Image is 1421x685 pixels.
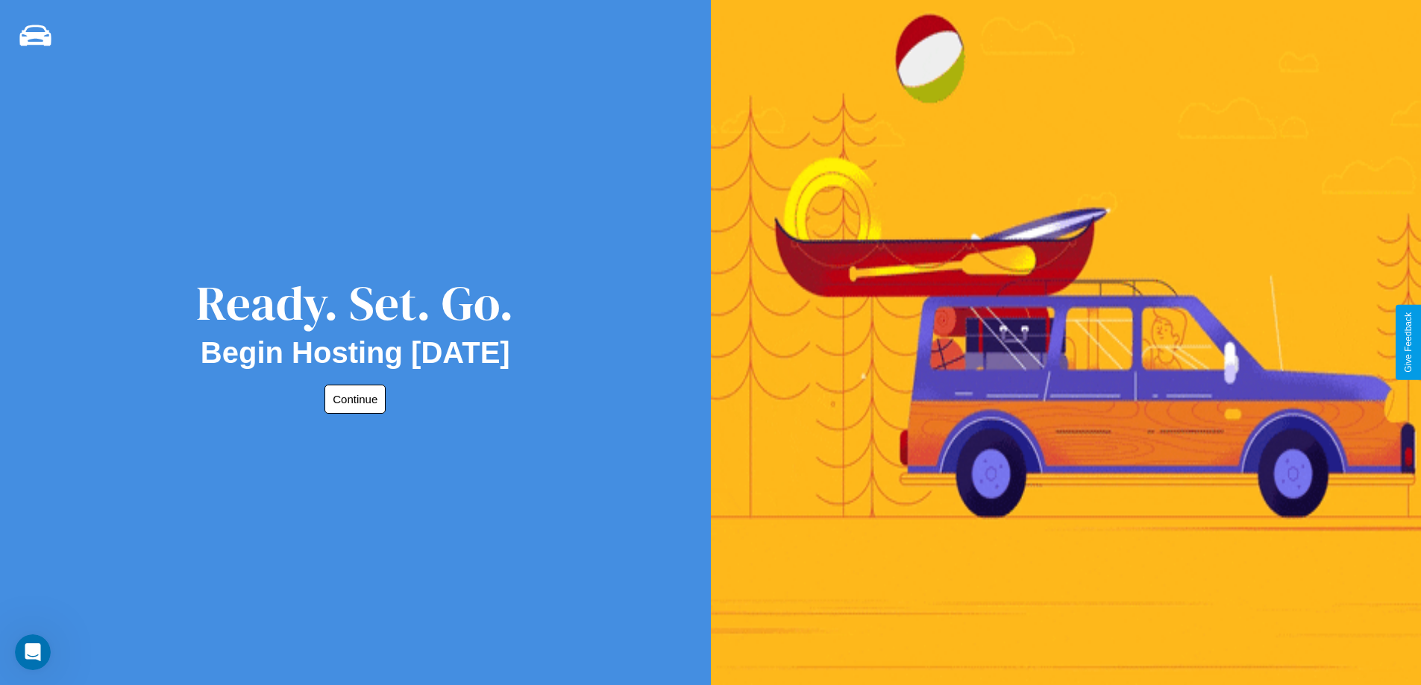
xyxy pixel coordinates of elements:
h2: Begin Hosting [DATE] [201,336,510,370]
button: Continue [324,385,386,414]
div: Give Feedback [1403,312,1414,373]
iframe: Intercom live chat [15,634,51,670]
div: Ready. Set. Go. [196,270,514,336]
